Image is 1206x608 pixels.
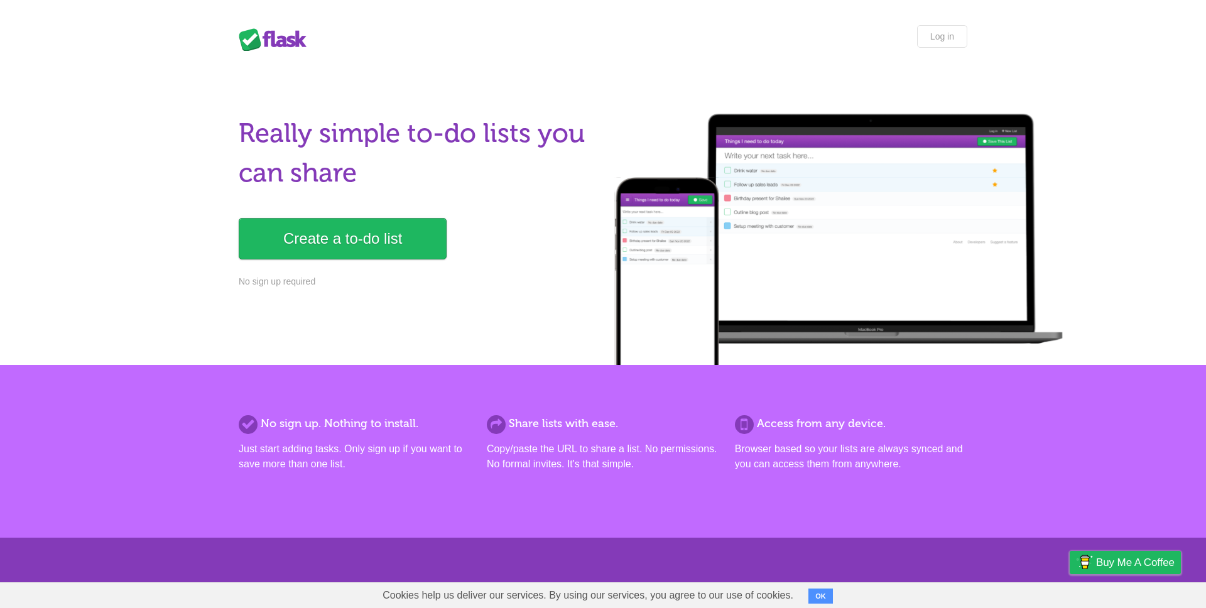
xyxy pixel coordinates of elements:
img: Buy me a coffee [1076,551,1093,573]
p: Browser based so your lists are always synced and you can access them from anywhere. [735,442,967,472]
div: Flask Lists [239,28,314,51]
h2: Share lists with ease. [487,415,719,432]
a: Log in [917,25,967,48]
a: Buy me a coffee [1070,551,1181,574]
a: Create a to-do list [239,218,447,259]
h1: Really simple to-do lists you can share [239,114,595,193]
h2: No sign up. Nothing to install. [239,415,471,432]
button: OK [808,589,833,604]
p: Just start adding tasks. Only sign up if you want to save more than one list. [239,442,471,472]
p: Copy/paste the URL to share a list. No permissions. No formal invites. It's that simple. [487,442,719,472]
h2: Access from any device. [735,415,967,432]
p: No sign up required [239,275,595,288]
span: Cookies help us deliver our services. By using our services, you agree to our use of cookies. [370,583,806,608]
span: Buy me a coffee [1096,551,1175,573]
